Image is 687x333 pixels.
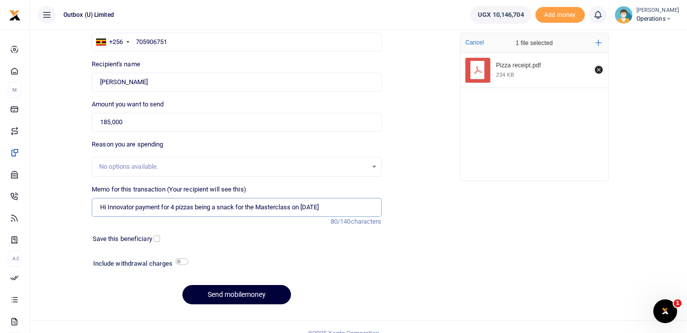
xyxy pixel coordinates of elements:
[351,218,382,225] span: characters
[93,234,152,244] label: Save this beneficiary
[331,218,351,225] span: 80/140
[492,33,576,53] div: 1 file selected
[466,6,535,24] li: Wallet ballance
[92,185,246,194] label: Memo for this transaction (Your recipient will see this)
[470,6,531,24] a: UGX 10,146,704
[9,9,21,21] img: logo-small
[8,250,21,267] li: Ac
[496,62,589,70] div: Pizza receipt.pdf
[99,162,367,172] div: No options available.
[478,10,523,20] span: UGX 10,146,704
[92,33,381,51] input: Enter phone number
[615,6,632,24] img: profile-user
[535,7,585,23] span: Add money
[535,7,585,23] li: Toup your wallet
[9,11,21,18] a: logo-small logo-large logo-large
[593,64,604,75] button: Remove file
[496,71,515,78] div: 234 KB
[92,73,381,92] input: Loading name...
[462,36,487,49] button: Cancel
[636,14,679,23] span: Operations
[59,10,118,19] span: Outbox (U) Limited
[615,6,679,24] a: profile-user [PERSON_NAME] Operations
[92,99,164,109] label: Amount you want to send
[92,33,132,51] div: Uganda: +256
[535,10,585,18] a: Add money
[93,260,184,268] h6: Include withdrawal charges
[109,37,123,47] div: +256
[92,59,140,69] label: Recipient's name
[460,33,609,181] div: File Uploader
[674,299,682,307] span: 1
[92,198,381,217] input: Enter extra information
[92,113,381,132] input: UGX
[92,140,163,149] label: Reason you are spending
[591,36,606,50] button: Add more files
[182,285,291,304] button: Send mobilemoney
[653,299,677,323] iframe: Intercom live chat
[636,6,679,15] small: [PERSON_NAME]
[8,82,21,98] li: M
